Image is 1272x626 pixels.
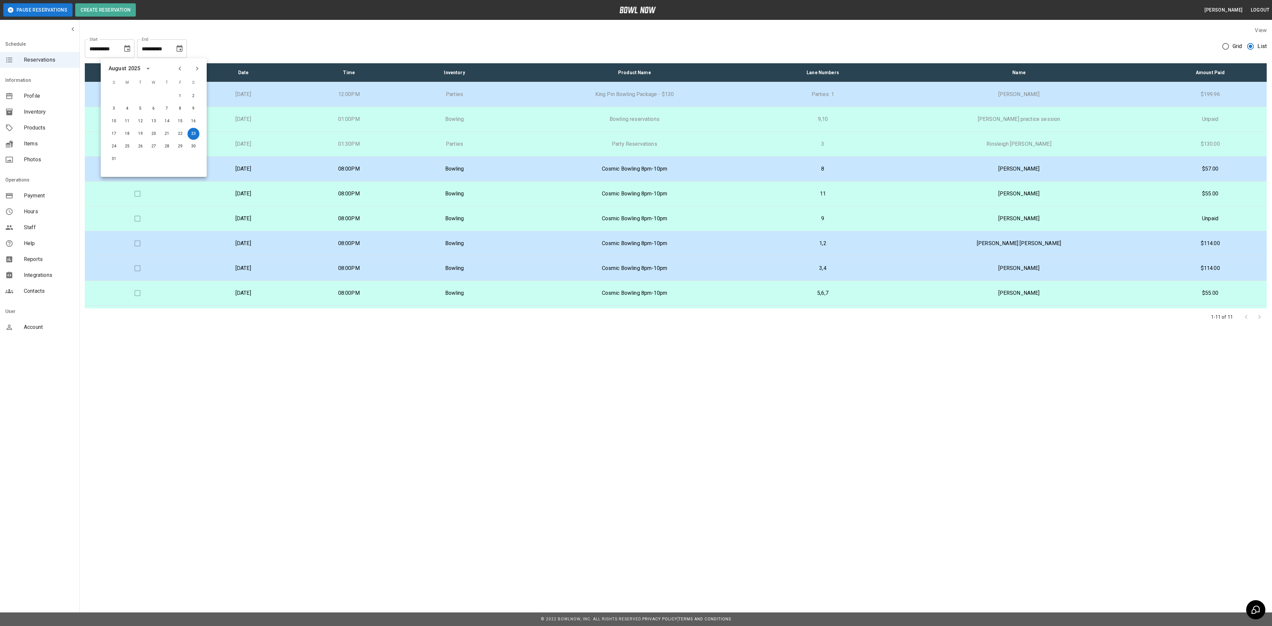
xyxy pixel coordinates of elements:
p: [DATE] [196,239,291,247]
button: Aug 29, 2025 [174,140,186,152]
button: Aug 15, 2025 [174,115,186,127]
span: Profile [24,92,74,100]
button: [PERSON_NAME] [1202,4,1245,16]
p: 08:00PM [301,264,397,272]
p: [DATE] [196,264,291,272]
span: T [161,76,173,89]
p: Parties: 1 [767,90,879,98]
p: $57.00 [1159,165,1261,173]
p: King Pin Bowling Package - $130 [513,90,757,98]
p: [PERSON_NAME] [889,289,1148,297]
p: $199.96 [1159,90,1261,98]
p: 3 [767,140,879,148]
span: List [1257,42,1267,50]
p: $55.00 [1159,289,1261,297]
p: [PERSON_NAME] [889,165,1148,173]
p: Bowling [407,215,502,223]
p: 08:00PM [301,165,397,173]
th: Check In [85,63,190,82]
th: Inventory [402,63,507,82]
p: 08:00PM [301,289,397,297]
span: Reservations [24,56,74,64]
button: Aug 24, 2025 [108,140,120,152]
div: August [109,65,126,73]
th: Date [190,63,296,82]
p: $114.00 [1159,264,1261,272]
span: Photos [24,156,74,164]
p: 9,10 [767,115,879,123]
button: Next month [191,63,203,74]
p: 01:00PM [301,115,397,123]
p: Party Reservations [513,140,757,148]
button: Aug 8, 2025 [174,103,186,115]
p: Cosmic Bowling 8pm-10pm [513,215,757,223]
span: M [121,76,133,89]
button: Aug 7, 2025 [161,103,173,115]
p: 08:00PM [301,190,397,198]
p: [PERSON_NAME] [889,264,1148,272]
button: Aug 11, 2025 [121,115,133,127]
button: Aug 14, 2025 [161,115,173,127]
button: Aug 26, 2025 [134,140,146,152]
button: Aug 31, 2025 [108,153,120,165]
p: 08:00PM [301,215,397,223]
p: Bowling [407,239,502,247]
button: Pause Reservations [3,3,73,17]
p: $130.00 [1159,140,1261,148]
p: 08:00PM [301,239,397,247]
p: Bowling [407,165,502,173]
th: Amount Paid [1154,63,1267,82]
button: Previous month [174,63,185,74]
p: Cosmic Bowling 8pm-10pm [513,289,757,297]
button: Aug 17, 2025 [108,128,120,140]
button: Aug 30, 2025 [187,140,199,152]
span: Reports [24,255,74,263]
button: calendar view is open, switch to year view [142,63,154,74]
span: Products [24,124,74,132]
p: Bowling [407,264,502,272]
button: Aug 22, 2025 [174,128,186,140]
p: Bowling [407,190,502,198]
span: S [187,76,199,89]
p: 8 [767,165,879,173]
p: Bowling [407,115,502,123]
button: Aug 2, 2025 [187,90,199,102]
p: Cosmic Bowling 8pm-10pm [513,190,757,198]
span: S [108,76,120,89]
p: 1-11 of 11 [1211,314,1233,320]
p: Cosmic Bowling 8pm-10pm [513,165,757,173]
p: [DATE] [196,115,291,123]
span: Contacts [24,287,74,295]
p: [PERSON_NAME] [PERSON_NAME] [889,239,1148,247]
p: 11 [767,190,879,198]
span: Hours [24,208,74,216]
button: Aug 21, 2025 [161,128,173,140]
th: Lane Numbers [762,63,884,82]
button: Choose date, selected date is Aug 23, 2025 [121,42,134,55]
p: Bowling reservations [513,115,757,123]
span: © 2022 BowlNow, Inc. All Rights Reserved. [541,617,642,621]
p: 3,4 [767,264,879,272]
button: Aug 20, 2025 [148,128,160,140]
span: Staff [24,224,74,232]
th: Time [296,63,402,82]
p: Unpaid [1159,115,1261,123]
p: [DATE] [196,190,291,198]
p: [DATE] [196,289,291,297]
button: Logout [1248,4,1272,16]
button: Aug 9, 2025 [187,103,199,115]
p: Parties [407,140,502,148]
button: Aug 10, 2025 [108,115,120,127]
img: logo [619,7,656,13]
p: 01:30PM [301,140,397,148]
p: [DATE] [196,165,291,173]
p: Cosmic Bowling 8pm-10pm [513,239,757,247]
button: Aug 12, 2025 [134,115,146,127]
p: Cosmic Bowling 8pm-10pm [513,264,757,272]
button: Aug 13, 2025 [148,115,160,127]
span: F [174,76,186,89]
p: [PERSON_NAME] [889,215,1148,223]
button: Create Reservation [75,3,136,17]
p: [DATE] [196,90,291,98]
span: Integrations [24,271,74,279]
